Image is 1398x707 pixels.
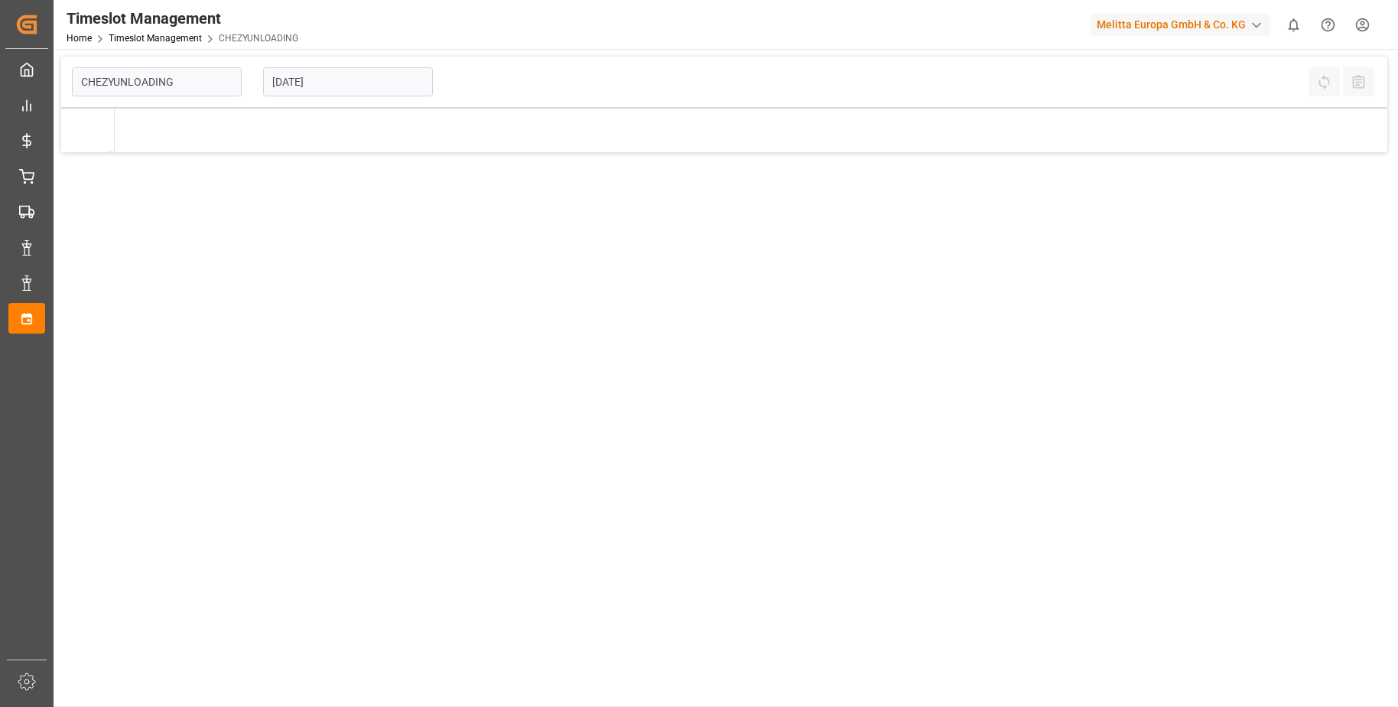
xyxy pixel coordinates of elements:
[1091,10,1276,39] button: Melitta Europa GmbH & Co. KG
[1311,8,1345,42] button: Help Center
[109,33,202,44] a: Timeslot Management
[72,67,242,96] input: Type to search/select
[1276,8,1311,42] button: show 0 new notifications
[67,7,298,30] div: Timeslot Management
[1091,14,1270,36] div: Melitta Europa GmbH & Co. KG
[263,67,433,96] input: DD-MM-YYYY
[67,33,92,44] a: Home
